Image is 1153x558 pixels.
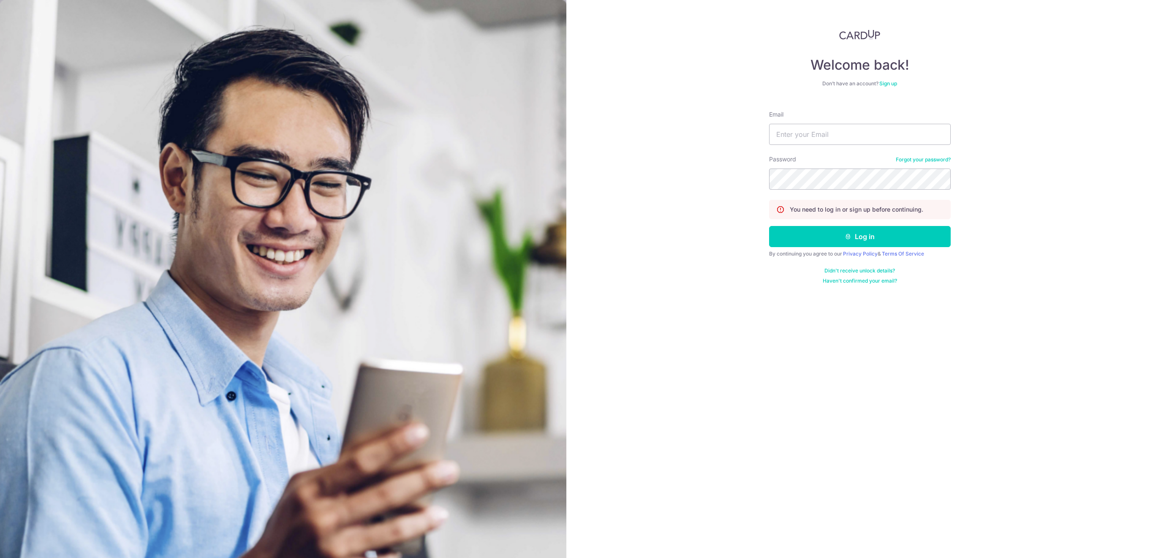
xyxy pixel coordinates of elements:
a: Terms Of Service [882,250,924,257]
div: By continuing you agree to our & [769,250,951,257]
p: You need to log in or sign up before continuing. [790,205,923,214]
a: Didn't receive unlock details? [824,267,895,274]
a: Privacy Policy [843,250,878,257]
div: Don’t have an account? [769,80,951,87]
button: Log in [769,226,951,247]
img: CardUp Logo [839,30,881,40]
label: Email [769,110,783,119]
a: Sign up [879,80,897,87]
a: Forgot your password? [896,156,951,163]
a: Haven't confirmed your email? [823,278,897,284]
h4: Welcome back! [769,57,951,73]
input: Enter your Email [769,124,951,145]
label: Password [769,155,796,163]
